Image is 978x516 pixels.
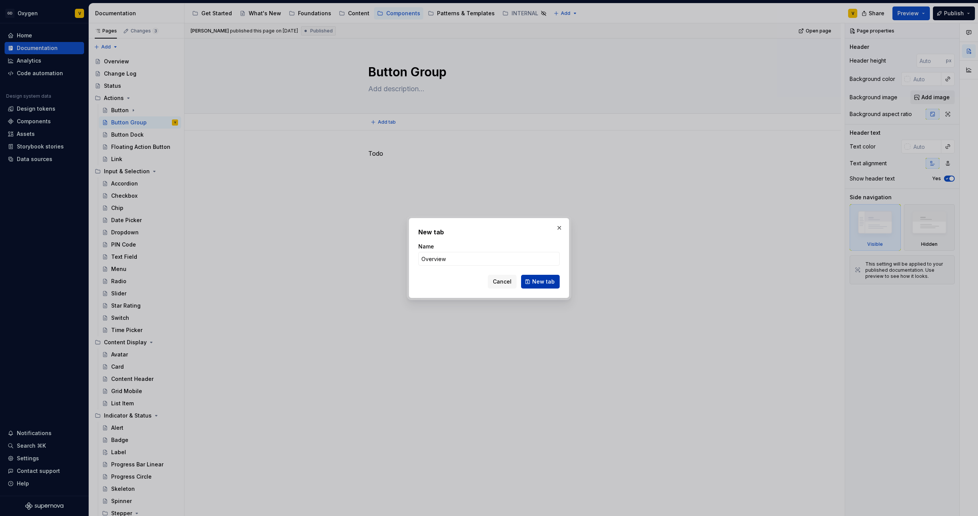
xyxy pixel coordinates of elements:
button: Cancel [488,275,517,289]
span: New tab [532,278,555,285]
button: New tab [521,275,560,289]
h2: New tab [418,227,560,237]
label: Name [418,243,434,250]
span: Cancel [493,278,512,285]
